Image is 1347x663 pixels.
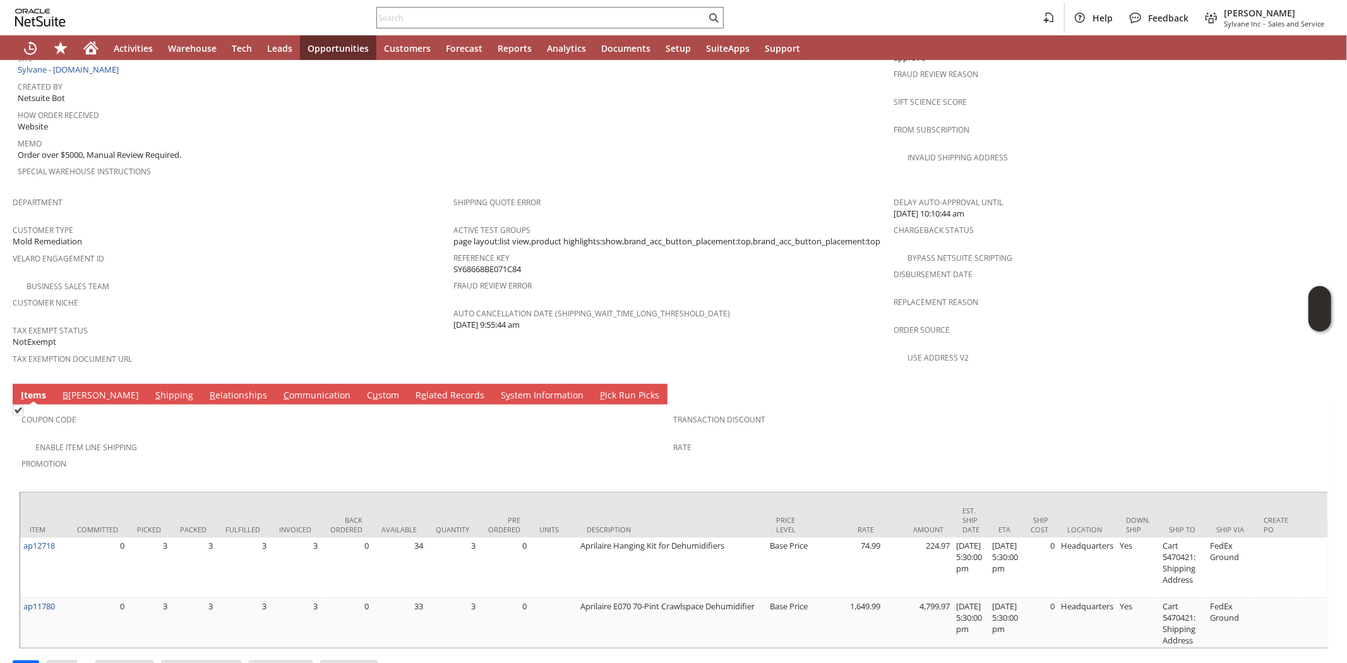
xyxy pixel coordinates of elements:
a: Department [13,197,63,208]
span: e [421,389,426,401]
td: 4,799.97 [883,599,953,648]
a: Unrolled view on [1312,386,1327,402]
span: [PERSON_NAME] [1224,7,1324,19]
div: Packed [180,525,207,534]
a: Promotion [21,458,66,469]
svg: Home [83,40,99,56]
span: Order over $5000, Manual Review Required. [18,149,181,161]
td: 3 [171,538,216,599]
span: Feedback [1148,12,1188,24]
svg: logo [15,9,66,27]
span: y [506,389,510,401]
a: Customer Type [13,225,73,236]
svg: Recent Records [23,40,38,56]
td: 0 [68,599,128,648]
span: Reports [498,42,532,54]
span: [DATE] 9:55:44 am [453,319,520,331]
td: 0 [321,599,372,648]
a: Tech [224,35,260,61]
span: Sylvane Inc [1224,19,1260,28]
a: Created By [18,81,63,92]
td: [DATE] 5:30:00 pm [953,599,989,648]
a: Leads [260,35,300,61]
td: 3 [426,599,479,648]
a: How Order Received [18,110,99,121]
span: Forecast [446,42,482,54]
span: SuiteApps [706,42,750,54]
td: 0 [68,538,128,599]
a: Memo [18,138,42,149]
td: 74.99 [814,538,883,599]
div: Back Ordered [330,515,362,534]
a: Items [18,389,49,403]
td: 0 [479,599,530,648]
a: Tax Exemption Document URL [13,354,132,364]
a: Analytics [539,35,594,61]
td: 3 [216,599,270,648]
td: 3 [128,599,171,648]
td: [DATE] 5:30:00 pm [989,599,1021,648]
td: Base Price [767,538,814,599]
div: Est. Ship Date [962,506,979,534]
td: 33 [372,599,426,648]
a: Customer Niche [13,297,78,308]
span: Setup [666,42,691,54]
a: Tax Exempt Status [13,325,88,336]
td: 3 [216,538,270,599]
td: Aprilaire Hanging Kit for Dehumidifiers [577,538,767,599]
td: 1,649.99 [814,599,883,648]
td: FedEx Ground [1207,538,1254,599]
a: Shipping Quote Error [453,197,541,208]
span: NotExempt [13,336,56,348]
a: ap11780 [23,600,55,612]
span: P [600,389,605,401]
a: Disbursement Date [894,269,973,280]
div: ETA [998,525,1012,534]
span: Sales and Service [1268,19,1324,28]
a: Customers [376,35,438,61]
td: Aprilaire E070 70-Pint Crawlspace Dehumidifier [577,599,767,648]
a: Delay Auto-Approval Until [894,197,1003,208]
td: Cart 5470421: Shipping Address [1159,538,1207,599]
a: Enable Item Line Shipping [35,442,137,453]
a: Rate [674,442,692,453]
a: System Information [498,389,587,403]
a: Reports [490,35,539,61]
a: Reference Key [453,253,510,263]
div: Location [1067,525,1107,534]
td: 34 [372,538,426,599]
input: Search [377,10,706,25]
span: B [63,389,68,401]
svg: Search [706,10,721,25]
a: Shipping [152,389,196,403]
a: Opportunities [300,35,376,61]
span: Warehouse [168,42,217,54]
a: Velaro Engagement ID [13,253,104,264]
a: Order Source [894,325,950,335]
a: B[PERSON_NAME] [59,389,142,403]
div: Down. Ship [1126,515,1150,534]
a: ap12718 [23,540,55,551]
div: Ship Via [1216,525,1245,534]
td: 0 [1021,538,1058,599]
div: Rate [823,525,874,534]
span: Tech [232,42,252,54]
a: Forecast [438,35,490,61]
a: Bypass NetSuite Scripting [907,253,1012,263]
a: SuiteApps [698,35,757,61]
a: Auto Cancellation Date (shipping_wait_time_long_threshold_date) [453,308,731,319]
a: Support [757,35,808,61]
a: Activities [106,35,160,61]
td: Cart 5470421: Shipping Address [1159,599,1207,648]
div: Units [539,525,568,534]
td: 3 [128,538,171,599]
div: Committed [77,525,118,534]
td: 3 [426,538,479,599]
span: I [21,389,24,401]
a: Communication [280,389,354,403]
a: Active Test Groups [453,225,530,236]
td: 0 [1021,599,1058,648]
div: Quantity [436,525,469,534]
div: Invoiced [279,525,311,534]
a: Business Sales Team [27,281,109,292]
